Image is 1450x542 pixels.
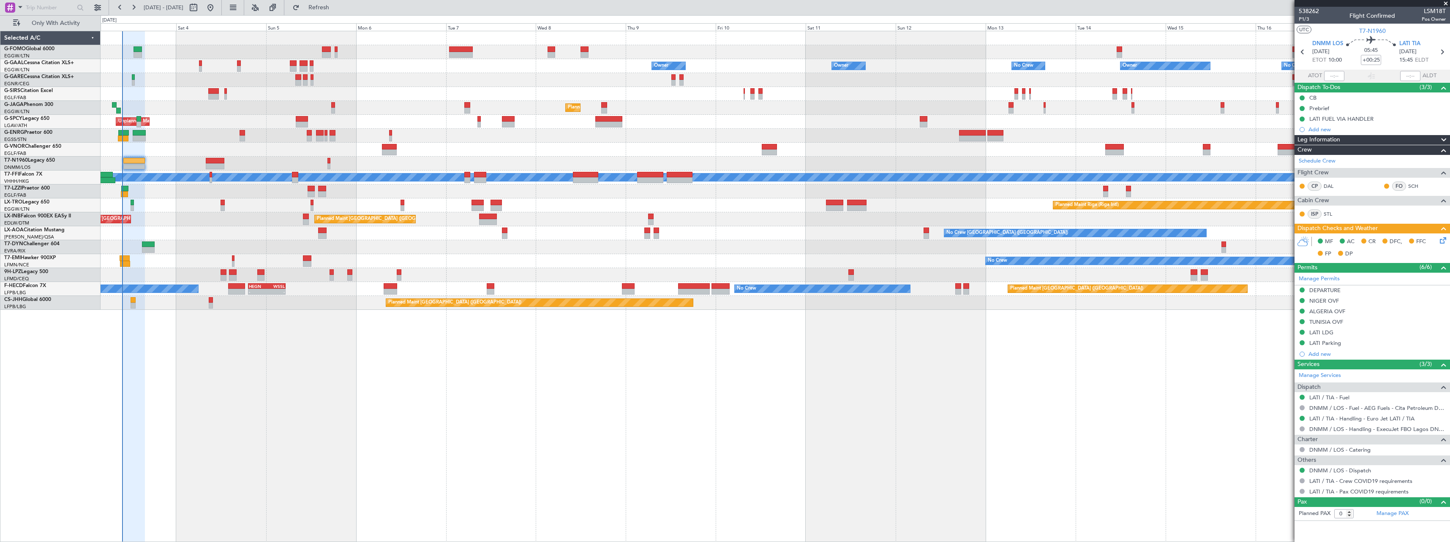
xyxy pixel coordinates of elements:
a: T7-N1960Legacy 650 [4,158,55,163]
a: LGAV/ATH [4,122,27,129]
span: Crew [1297,145,1312,155]
a: EGSS/STN [4,136,27,143]
div: - [267,289,285,294]
span: ELDT [1415,56,1428,65]
div: Sun 12 [896,23,986,31]
span: DP [1345,250,1353,258]
a: EGLF/FAB [4,150,26,157]
a: G-ENRGPraetor 600 [4,130,52,135]
div: Fri 10 [716,23,806,31]
a: T7-FFIFalcon 7X [4,172,42,177]
span: AC [1347,238,1355,246]
a: EGGW/LTN [4,206,30,212]
span: G-GAAL [4,60,24,65]
span: F-HECD [4,283,23,288]
a: G-SIRSCitation Excel [4,88,53,93]
span: CR [1368,238,1376,246]
span: T7-N1960 [4,158,28,163]
a: T7-DYNChallenger 604 [4,241,60,247]
span: ETOT [1312,56,1326,65]
span: G-ENRG [4,130,24,135]
div: WSSL [267,284,285,289]
a: T7-LZZIPraetor 600 [4,186,50,191]
div: Owner [834,60,848,72]
div: [DATE] [102,17,117,24]
span: DNMM LOS [1312,40,1343,48]
div: HEGN [249,284,267,289]
span: 05:45 [1364,46,1378,55]
span: Permits [1297,263,1317,273]
span: Only With Activity [22,20,89,26]
input: --:-- [1324,71,1344,81]
a: Manage PAX [1376,509,1409,518]
span: G-GARE [4,74,24,79]
span: Dispatch [1297,382,1321,392]
span: ALDT [1423,72,1436,80]
a: Manage Permits [1299,275,1340,283]
div: Sat 4 [176,23,266,31]
span: Refresh [301,5,337,11]
div: Wed 8 [536,23,626,31]
span: Pax [1297,497,1307,507]
div: ALGERIA OVF [1309,308,1345,315]
span: G-SPCY [4,116,22,121]
a: LATI / TIA - Handling - Euro Jet LATI / TIA [1309,415,1415,422]
span: Services [1297,360,1319,369]
a: LX-TROLegacy 650 [4,200,49,205]
span: 9H-LPZ [4,269,21,274]
div: Tue 7 [446,23,536,31]
span: G-FOMO [4,46,26,51]
span: [DATE] [1312,48,1330,56]
button: UTC [1297,26,1311,33]
a: LATI / TIA - Crew COVID19 requirements [1309,477,1412,485]
div: No Crew [1284,60,1303,72]
a: STL [1324,210,1343,218]
div: Thu 16 [1256,23,1346,31]
div: Planned Maint [GEOGRAPHIC_DATA] [70,213,150,225]
a: G-SPCYLegacy 650 [4,116,49,121]
input: Trip Number [26,1,74,14]
a: [PERSON_NAME]/QSA [4,234,54,240]
div: No Crew [GEOGRAPHIC_DATA] ([GEOGRAPHIC_DATA]) [946,227,1068,239]
a: Manage Services [1299,371,1341,380]
span: [DATE] - [DATE] [144,4,183,11]
div: No Crew [737,282,756,295]
a: EGGW/LTN [4,53,30,59]
a: LX-INBFalcon 900EX EASy II [4,214,71,219]
span: FP [1325,250,1331,258]
div: Wed 15 [1166,23,1256,31]
span: (3/3) [1420,360,1432,369]
div: Thu 9 [626,23,716,31]
span: G-JAGA [4,102,24,107]
span: LSM18T [1422,7,1446,16]
div: DEPARTURE [1309,287,1341,294]
a: DNMM/LOS [4,164,30,171]
a: LX-AOACitation Mustang [4,228,65,233]
a: 9H-LPZLegacy 500 [4,269,48,274]
div: No Crew [1014,60,1033,72]
span: Charter [1297,435,1318,444]
span: 10:00 [1328,56,1342,65]
div: Mon 6 [356,23,446,31]
span: Flight Crew [1297,168,1329,178]
a: LFPB/LBG [4,290,26,296]
span: ATOT [1308,72,1322,80]
div: Flight Confirmed [1349,11,1395,20]
a: T7-EMIHawker 900XP [4,255,56,260]
a: G-FOMOGlobal 6000 [4,46,55,51]
span: Others [1297,455,1316,465]
span: Cabin Crew [1297,196,1329,206]
button: Refresh [289,1,339,14]
a: DNMM / LOS - Fuel - AEG Fuels - Cita Petroleum DNMM / LOS [1309,404,1446,412]
div: Fri 3 [86,23,176,31]
a: LATI / TIA - Pax COVID19 requirements [1309,488,1409,495]
span: (6/6) [1420,263,1432,271]
div: Tue 14 [1076,23,1166,31]
div: TUNISIA OVF [1309,318,1343,325]
a: DAL [1324,182,1343,190]
span: T7-LZZI [4,186,22,191]
span: LATI TIA [1399,40,1420,48]
div: LATI Parking [1309,339,1341,347]
div: Planned Maint [GEOGRAPHIC_DATA] ([GEOGRAPHIC_DATA]) [317,213,450,225]
a: F-HECDFalcon 7X [4,283,46,288]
